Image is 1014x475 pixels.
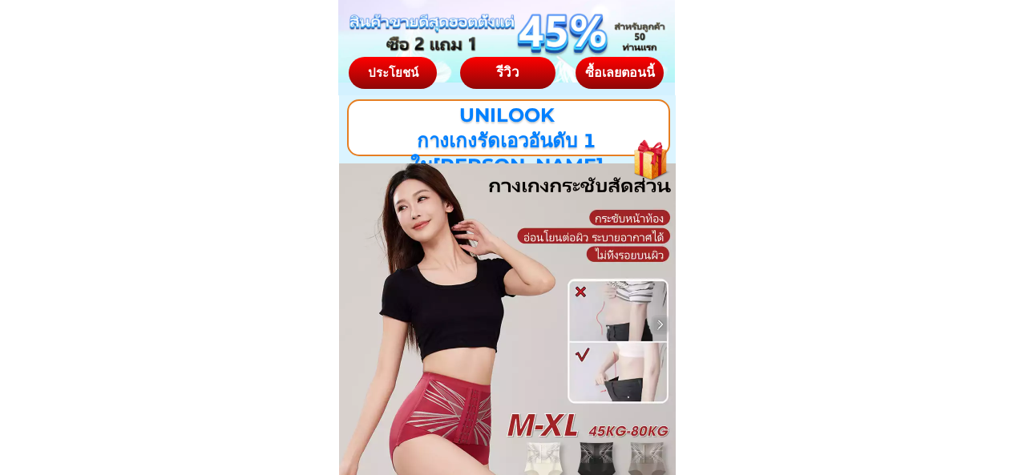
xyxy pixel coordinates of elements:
[576,66,665,78] div: ซื้อเลยตอนนี้
[368,64,418,79] span: ประโยชน์
[652,316,669,332] img: navigation
[410,129,603,177] span: กางเกงรัดเอวอันดับ 1 ใน[PERSON_NAME]
[459,103,554,127] span: UNILOOK
[460,62,556,83] div: รีวิว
